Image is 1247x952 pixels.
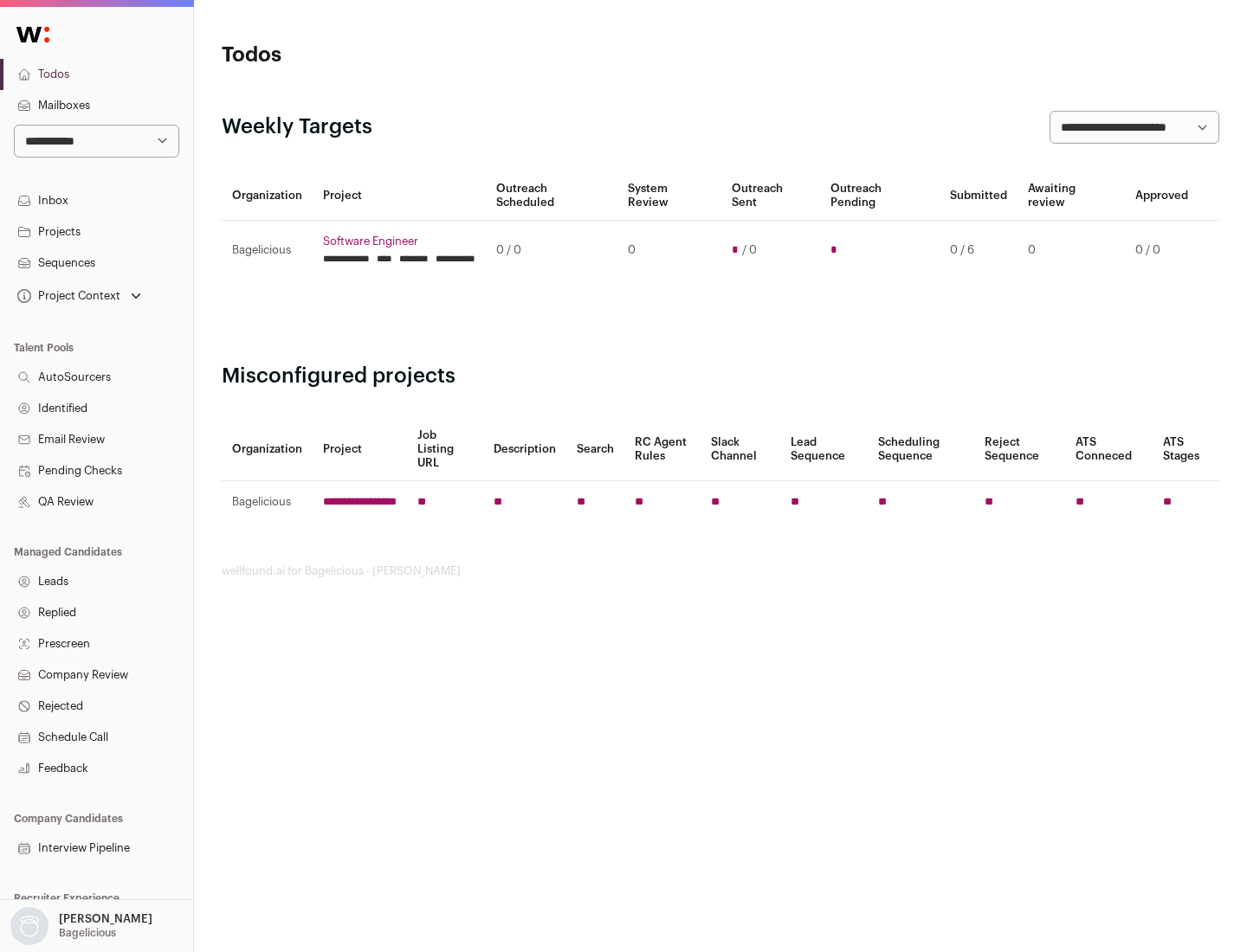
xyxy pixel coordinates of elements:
img: nopic.png [10,907,48,945]
td: Bagelicious [222,221,313,280]
h2: Misconfigured projects [222,363,1219,390]
th: Project [313,171,486,221]
span: / 0 [742,243,757,257]
td: 0 [617,221,720,280]
th: Lead Sequence [780,418,868,481]
th: Outreach Sent [721,171,821,221]
th: Awaiting review [1018,171,1125,221]
td: Bagelicious [222,481,313,524]
th: Organization [222,418,313,481]
th: ATS Stages [1153,418,1219,481]
th: RC Agent Rules [624,418,700,481]
button: Open dropdown [7,907,156,945]
th: Submitted [940,171,1018,221]
p: Bagelicious [59,926,116,940]
th: Outreach Pending [820,171,939,221]
th: Organization [222,171,313,221]
td: 0 / 6 [940,221,1018,280]
th: Outreach Scheduled [486,171,617,221]
th: Description [483,418,566,481]
div: Project Context [14,289,120,303]
th: Reject Sequence [974,418,1066,481]
h1: Todos [222,42,554,69]
th: Slack Channel [701,418,780,481]
p: [PERSON_NAME] [59,912,152,926]
footer: wellfound:ai for Bagelicious - [PERSON_NAME] [222,564,1219,578]
td: 0 [1018,221,1125,280]
th: Job Listing URL [407,418,483,481]
img: Wellfound [7,17,59,52]
td: 0 / 0 [486,221,617,280]
td: 0 / 0 [1125,221,1199,280]
th: Scheduling Sequence [868,418,974,481]
th: Search [566,418,624,481]
th: ATS Conneced [1065,418,1152,481]
th: Project [313,418,407,481]
a: Software Engineer [323,235,475,248]
h2: Weekly Targets [222,113,372,141]
button: Open dropdown [14,284,145,308]
th: Approved [1125,171,1199,221]
th: System Review [617,171,720,221]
